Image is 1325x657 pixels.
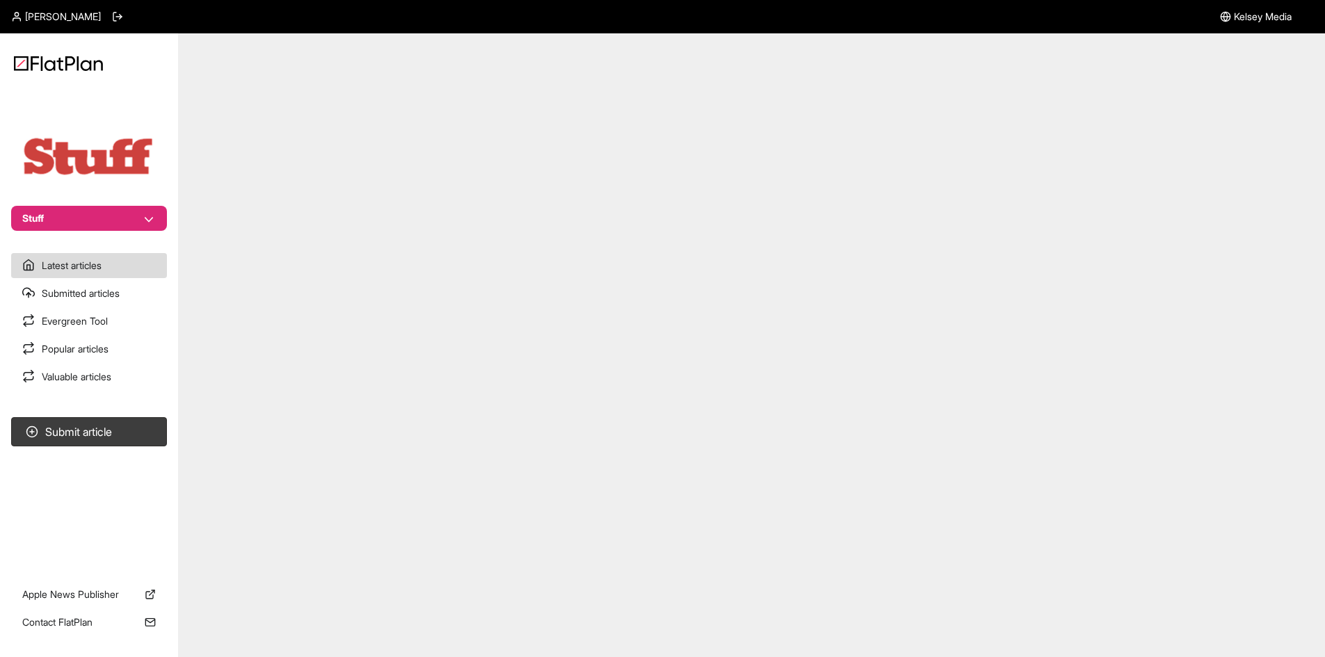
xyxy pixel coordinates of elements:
a: Contact FlatPlan [11,610,167,635]
span: Kelsey Media [1234,10,1292,24]
a: Submitted articles [11,281,167,306]
a: Evergreen Tool [11,309,167,334]
a: Apple News Publisher [11,582,167,607]
a: Popular articles [11,336,167,362]
button: Stuff [11,206,167,231]
button: Submit article [11,417,167,446]
a: Latest articles [11,253,167,278]
img: Logo [14,56,103,71]
a: [PERSON_NAME] [11,10,101,24]
img: Publication Logo [19,135,159,178]
span: [PERSON_NAME] [25,10,101,24]
a: Valuable articles [11,364,167,389]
